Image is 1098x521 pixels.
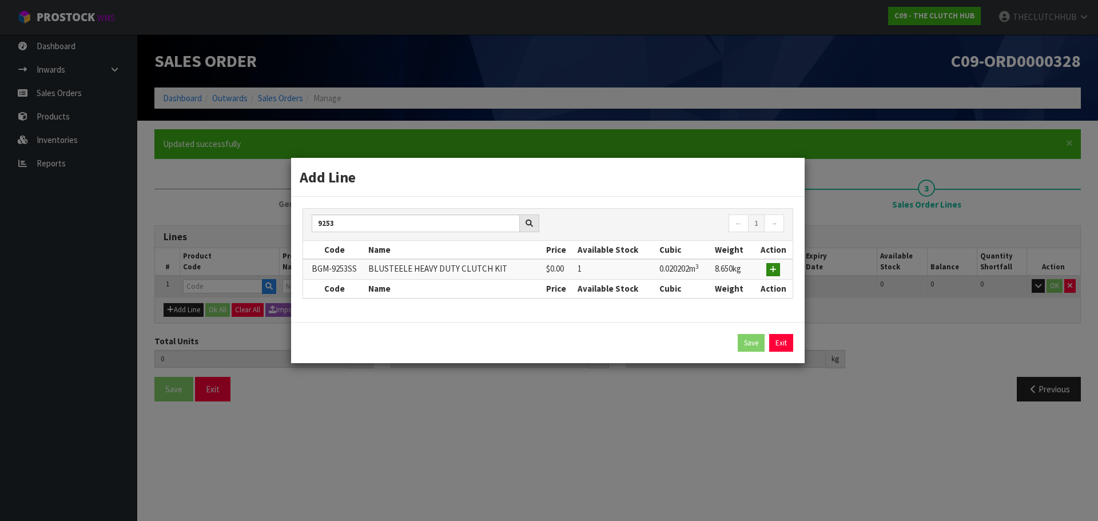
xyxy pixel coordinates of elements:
[365,280,543,298] th: Name
[695,263,699,271] sup: 3
[712,280,754,298] th: Weight
[543,241,575,259] th: Price
[729,214,749,233] a: ←
[312,214,520,232] input: Search products
[303,259,365,280] td: BGM-9253SS
[365,241,543,259] th: Name
[303,241,365,259] th: Code
[754,241,793,259] th: Action
[738,334,765,352] button: Save
[543,280,575,298] th: Price
[575,241,656,259] th: Available Stock
[300,166,796,188] h3: Add Line
[657,241,712,259] th: Cubic
[754,280,793,298] th: Action
[748,214,765,233] a: 1
[764,214,784,233] a: →
[303,280,365,298] th: Code
[657,259,712,280] td: 0.020202m
[575,280,656,298] th: Available Stock
[556,214,784,234] nav: Page navigation
[543,259,575,280] td: $0.00
[769,334,793,352] a: Exit
[712,241,754,259] th: Weight
[365,259,543,280] td: BLUSTEELE HEAVY DUTY CLUTCH KIT
[657,280,712,298] th: Cubic
[712,259,754,280] td: 8.650kg
[575,259,656,280] td: 1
